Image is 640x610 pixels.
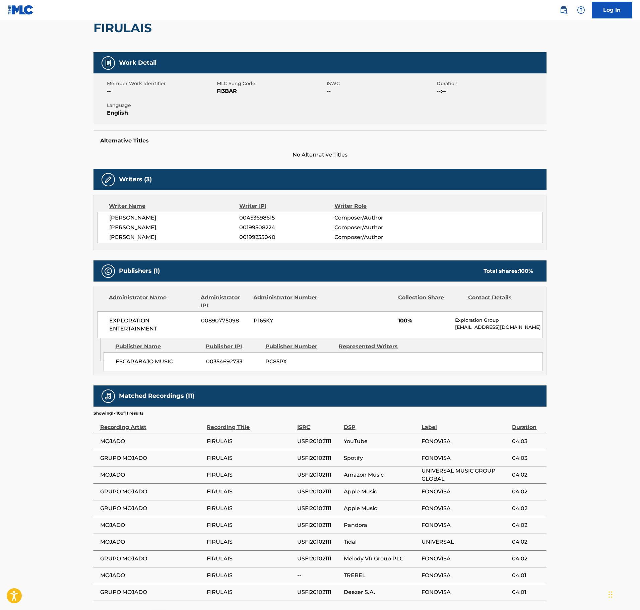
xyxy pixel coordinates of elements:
[100,454,203,462] span: GRUPO MOJADO
[100,504,203,512] span: GRUPO MOJADO
[512,471,543,479] span: 04:02
[297,471,340,479] span: USFI20102111
[100,416,203,431] div: Recording Artist
[557,3,570,17] a: Public Search
[207,471,294,479] span: FIRULAIS
[93,410,143,416] p: Showing 1 - 10 of 11 results
[422,454,509,462] span: FONOVISA
[100,555,203,563] span: GRUPO MOJADO
[334,233,421,241] span: Composer/Author
[239,202,335,210] div: Writer IPI
[512,555,543,563] span: 04:02
[422,467,509,483] span: UNIVERSAL MUSIC GROUP GLOBAL
[207,571,294,579] span: FIRULAIS
[297,538,340,546] span: USFI20102111
[334,224,421,232] span: Composer/Author
[207,588,294,596] span: FIRULAIS
[297,588,340,596] span: USFI20102111
[8,5,34,15] img: MLC Logo
[297,488,340,496] span: USFI20102111
[468,294,533,310] div: Contact Details
[519,268,533,274] span: 100 %
[109,224,239,232] span: [PERSON_NAME]
[512,416,543,431] div: Duration
[115,343,201,351] div: Publisher Name
[344,588,418,596] span: Deezer S.A.
[207,488,294,496] span: FIRULAIS
[119,392,194,400] h5: Matched Recordings (11)
[239,233,334,241] span: 00199235040
[574,3,588,17] div: Help
[217,80,325,87] span: MLC Song Code
[437,87,545,95] span: --:--
[104,59,112,67] img: Work Detail
[207,555,294,563] span: FIRULAIS
[422,437,509,445] span: FONOVISA
[297,454,340,462] span: USFI20102111
[297,504,340,512] span: USFI20102111
[253,294,318,310] div: Administrator Number
[217,87,325,95] span: FI3BAR
[339,343,407,351] div: Represented Writers
[107,102,215,109] span: Language
[109,202,239,210] div: Writer Name
[104,176,112,184] img: Writers
[239,214,334,222] span: 00453698615
[344,471,418,479] span: Amazon Music
[100,137,540,144] h5: Alternative Titles
[422,504,509,512] span: FONOVISA
[422,571,509,579] span: FONOVISA
[344,437,418,445] span: YouTube
[344,504,418,512] span: Apple Music
[344,488,418,496] span: Apple Music
[100,488,203,496] span: GRUPO MOJADO
[265,343,334,351] div: Publisher Number
[422,588,509,596] span: FONOVISA
[344,555,418,563] span: Melody VR Group PLC
[512,521,543,529] span: 04:02
[422,521,509,529] span: FONOVISA
[201,317,249,325] span: 00890775098
[512,488,543,496] span: 04:02
[344,416,418,431] div: DSP
[398,294,463,310] div: Collection Share
[100,471,203,479] span: MOJADO
[422,538,509,546] span: UNIVERSAL
[512,588,543,596] span: 04:01
[398,317,450,325] span: 100%
[100,571,203,579] span: MOJADO
[207,521,294,529] span: FIRULAIS
[422,555,509,563] span: FONOVISA
[93,20,155,36] h2: FIRULAIS
[327,80,435,87] span: ISWC
[334,214,421,222] span: Composer/Author
[577,6,585,14] img: help
[297,571,340,579] span: --
[107,87,215,95] span: --
[100,588,203,596] span: GRUPO MOJADO
[119,176,152,183] h5: Writers (3)
[560,6,568,14] img: search
[100,521,203,529] span: MOJADO
[107,109,215,117] span: English
[201,294,248,310] div: Administrator IPI
[297,437,340,445] span: USFI20102111
[512,538,543,546] span: 04:02
[109,233,239,241] span: [PERSON_NAME]
[344,454,418,462] span: Spotify
[206,358,260,366] span: 00354692733
[93,151,547,159] span: No Alternative Titles
[207,454,294,462] span: FIRULAIS
[455,324,542,331] p: [EMAIL_ADDRESS][DOMAIN_NAME]
[109,294,196,310] div: Administrator Name
[265,358,334,366] span: PC85PX
[334,202,421,210] div: Writer Role
[344,538,418,546] span: Tidal
[100,437,203,445] span: MOJADO
[512,454,543,462] span: 04:03
[609,585,613,605] div: Drag
[119,267,160,275] h5: Publishers (1)
[207,504,294,512] span: FIRULAIS
[104,267,112,275] img: Publishers
[119,59,156,67] h5: Work Detail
